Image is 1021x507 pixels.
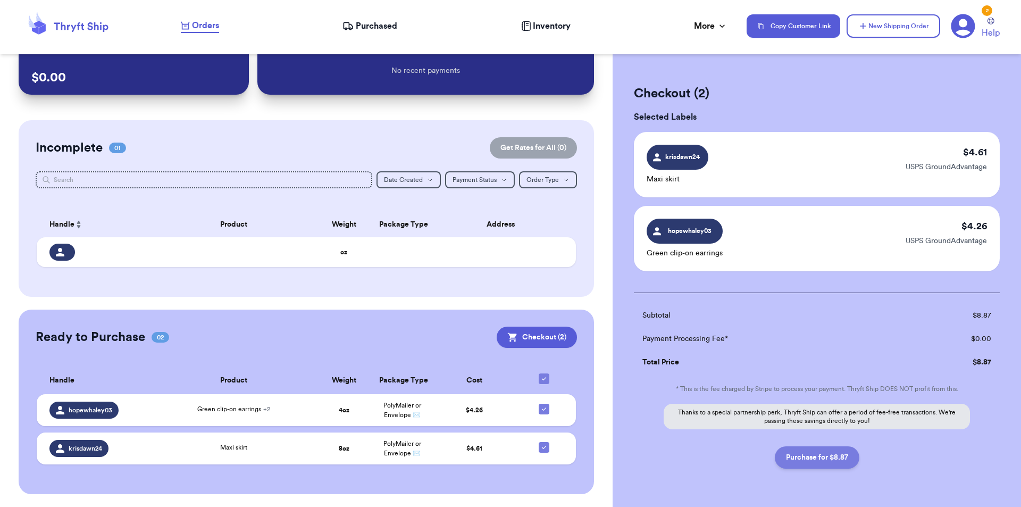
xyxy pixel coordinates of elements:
[647,248,723,259] p: Green clip-on earrings
[431,212,576,237] th: Address
[356,20,397,32] span: Purchased
[181,19,219,33] a: Orders
[982,5,992,16] div: 2
[634,351,902,374] td: Total Price
[340,249,347,255] strong: oz
[490,137,577,159] button: Get Rates for All (0)
[36,139,103,156] h2: Incomplete
[197,406,270,412] span: Green clip-on earrings
[383,440,421,456] span: PolyMailer or Envelope ✉️
[951,14,975,38] a: 2
[902,327,1000,351] td: $ 0.00
[383,402,421,418] span: PolyMailer or Envelope ✉️
[445,171,515,188] button: Payment Status
[315,367,373,394] th: Weight
[220,444,247,451] span: Maxi skirt
[153,212,315,237] th: Product
[847,14,940,38] button: New Shipping Order
[634,304,902,327] td: Subtotal
[192,19,219,32] span: Orders
[982,18,1000,39] a: Help
[315,212,373,237] th: Weight
[342,20,397,32] a: Purchased
[666,226,713,236] span: hopewhaley03
[263,406,270,412] span: + 2
[664,404,970,429] p: Thanks to a special partnership perk, Thryft Ship can offer a period of fee-free transactions. We...
[497,327,577,348] button: Checkout (2)
[384,177,423,183] span: Date Created
[391,65,460,76] p: No recent payments
[906,162,987,172] p: USPS GroundAdvantage
[109,143,126,153] span: 01
[152,332,169,343] span: 02
[961,219,987,234] p: $ 4.26
[747,14,840,38] button: Copy Customer Link
[453,177,497,183] span: Payment Status
[153,367,315,394] th: Product
[634,85,1000,102] h2: Checkout ( 2 )
[902,304,1000,327] td: $ 8.87
[36,329,145,346] h2: Ready to Purchase
[775,446,859,469] button: Purchase for $8.87
[69,406,112,414] span: hopewhaley03
[49,375,74,386] span: Handle
[376,171,441,188] button: Date Created
[982,27,1000,39] span: Help
[902,351,1000,374] td: $ 8.87
[694,20,727,32] div: More
[519,171,577,188] button: Order Type
[373,212,431,237] th: Package Type
[664,152,701,162] span: krisdawn24
[906,236,987,246] p: USPS GroundAdvantage
[963,145,987,160] p: $ 4.61
[74,218,83,231] button: Sort ascending
[634,111,1000,123] h3: Selected Labels
[466,445,482,452] span: $ 4.61
[466,407,483,413] span: $ 4.26
[521,20,571,32] a: Inventory
[634,327,902,351] td: Payment Processing Fee*
[647,174,708,185] p: Maxi skirt
[69,444,102,453] span: krisdawn24
[533,20,571,32] span: Inventory
[339,407,349,413] strong: 4 oz
[526,177,559,183] span: Order Type
[31,69,236,86] p: $ 0.00
[49,219,74,230] span: Handle
[339,445,349,452] strong: 8 oz
[36,171,373,188] input: Search
[634,385,1000,393] p: * This is the fee charged by Stripe to process your payment. Thryft Ship DOES NOT profit from this.
[373,367,431,394] th: Package Type
[431,367,518,394] th: Cost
